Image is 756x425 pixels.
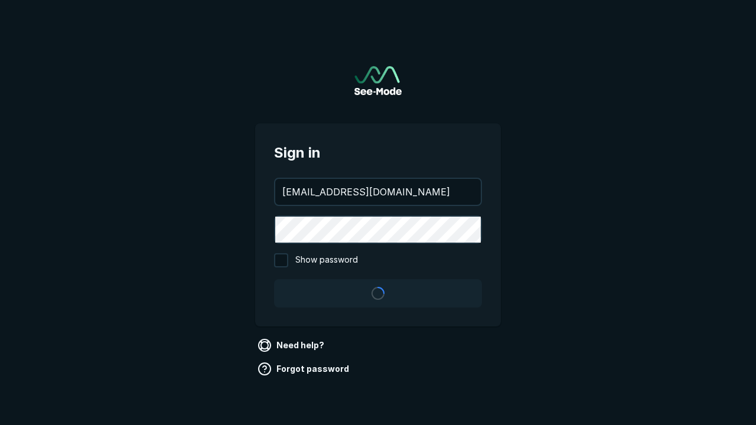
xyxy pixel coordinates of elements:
a: Need help? [255,336,329,355]
input: your@email.com [275,179,481,205]
a: Forgot password [255,359,354,378]
img: See-Mode Logo [354,66,402,95]
span: Show password [295,253,358,267]
a: Go to sign in [354,66,402,95]
span: Sign in [274,142,482,164]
